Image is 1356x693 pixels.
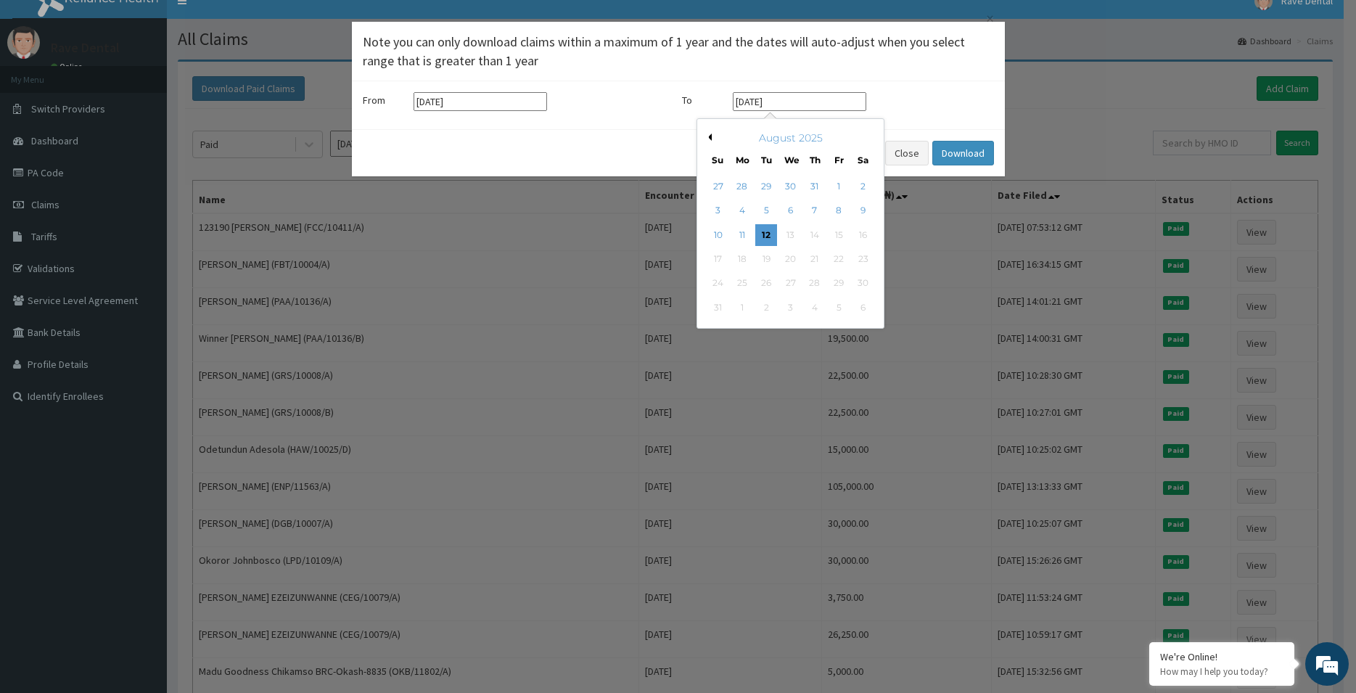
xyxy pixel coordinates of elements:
[682,93,726,107] label: To
[755,273,777,295] div: Not available Tuesday, August 26th, 2025
[731,176,752,197] div: Choose Monday, July 28th, 2025
[731,224,752,246] div: Choose Monday, August 11th, 2025
[27,73,59,109] img: d_794563401_company_1708531726252_794563401
[707,224,728,246] div: Choose Sunday, August 10th, 2025
[84,183,200,329] span: We're online!
[852,200,874,222] div: Choose Saturday, August 9th, 2025
[985,11,994,26] button: Close
[707,200,728,222] div: Choose Sunday, August 3rd, 2025
[707,297,728,319] div: Not available Sunday, August 31st, 2025
[414,92,547,111] input: Select start date
[828,200,850,222] div: Choose Friday, August 8th, 2025
[803,248,825,270] div: Not available Thursday, August 21st, 2025
[731,248,752,270] div: Not available Monday, August 18th, 2025
[852,297,874,319] div: Not available Saturday, September 6th, 2025
[733,92,866,111] input: Select end date
[755,297,777,319] div: Not available Tuesday, September 2nd, 2025
[75,81,244,100] div: Chat with us now
[828,224,850,246] div: Not available Friday, August 15th, 2025
[779,273,801,295] div: Not available Wednesday, August 27th, 2025
[779,248,801,270] div: Not available Wednesday, August 20th, 2025
[706,175,875,320] div: month 2025-08
[755,176,777,197] div: Choose Tuesday, July 29th, 2025
[731,273,752,295] div: Not available Monday, August 25th, 2025
[828,297,850,319] div: Not available Friday, September 5th, 2025
[852,273,874,295] div: Not available Saturday, August 30th, 2025
[852,248,874,270] div: Not available Saturday, August 23rd, 2025
[833,154,845,166] div: Fr
[707,273,728,295] div: Not available Sunday, August 24th, 2025
[711,154,723,166] div: Su
[803,297,825,319] div: Not available Thursday, September 4th, 2025
[703,131,878,145] div: August 2025
[828,248,850,270] div: Not available Friday, August 22nd, 2025
[852,224,874,246] div: Not available Saturday, August 16th, 2025
[784,154,797,166] div: We
[852,176,874,197] div: Choose Saturday, August 2nd, 2025
[755,224,777,246] div: Choose Tuesday, August 12th, 2025
[803,224,825,246] div: Not available Thursday, August 14th, 2025
[363,93,406,107] label: From
[803,176,825,197] div: Choose Thursday, July 31st, 2025
[828,176,850,197] div: Choose Friday, August 1st, 2025
[707,176,728,197] div: Choose Sunday, July 27th, 2025
[755,248,777,270] div: Not available Tuesday, August 19th, 2025
[7,396,276,447] textarea: Type your message and hit 'Enter'
[779,297,801,319] div: Not available Wednesday, September 3rd, 2025
[828,273,850,295] div: Not available Friday, August 29th, 2025
[779,224,801,246] div: Not available Wednesday, August 13th, 2025
[779,200,801,222] div: Choose Wednesday, August 6th, 2025
[363,33,994,70] h4: Note you can only download claims within a maximum of 1 year and the dates will auto-adjust when ...
[755,200,777,222] div: Choose Tuesday, August 5th, 2025
[731,297,752,319] div: Not available Monday, September 1st, 2025
[857,154,869,166] div: Sa
[1160,650,1283,663] div: We're Online!
[803,273,825,295] div: Not available Thursday, August 28th, 2025
[1160,665,1283,678] p: How may I help you today?
[704,134,712,141] button: Previous Month
[731,200,752,222] div: Choose Monday, August 4th, 2025
[932,141,994,165] button: Download
[803,200,825,222] div: Choose Thursday, August 7th, 2025
[760,154,772,166] div: Tu
[736,154,748,166] div: Mo
[779,176,801,197] div: Choose Wednesday, July 30th, 2025
[986,9,994,28] span: ×
[707,248,728,270] div: Not available Sunday, August 17th, 2025
[238,7,273,42] div: Minimize live chat window
[808,154,821,166] div: Th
